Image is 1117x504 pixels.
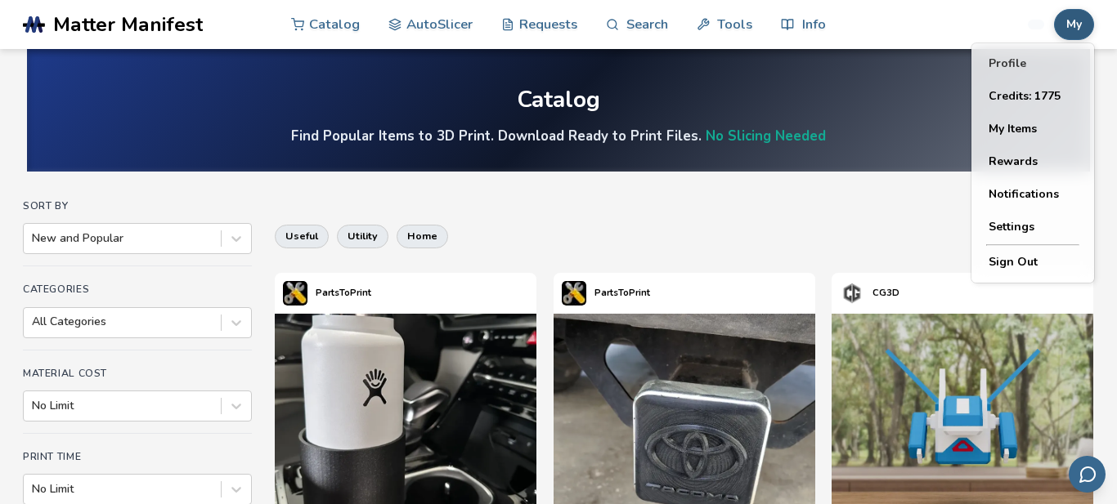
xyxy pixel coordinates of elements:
span: Rewards [989,155,1038,168]
button: Profile [976,47,1090,80]
div: Catalog [517,87,600,113]
a: PartsToPrint's profilePartsToPrint [554,273,658,314]
img: CG3D's profile [840,281,864,306]
h4: Print Time [23,451,252,462]
img: PartsToPrint's profile [562,281,586,306]
button: Sign Out [976,246,1090,279]
h4: Find Popular Items to 3D Print. Download Ready to Print Files. [291,127,826,145]
button: My Items [976,113,1090,145]
input: No Limit [32,399,35,413]
h4: Categories [23,283,252,295]
a: CG3D's profileCG3D [832,273,908,314]
h4: Material Cost [23,368,252,379]
input: No Limit [32,483,35,496]
p: PartsToPrint [594,284,650,301]
a: No Slicing Needed [706,127,826,145]
button: Credits: 1775 [976,80,1090,113]
button: Send feedback via email [1069,456,1106,493]
p: CG3D [873,284,899,301]
button: Settings [976,211,1090,243]
button: useful [275,225,329,248]
span: Matter Manifest [53,13,203,36]
h4: Sort By [23,200,252,212]
span: Notifications [989,188,1059,201]
button: utility [337,225,388,248]
button: home [397,225,448,248]
img: PartsToPrint's profile [283,281,307,306]
input: New and Popular [32,232,35,245]
div: My [971,43,1094,283]
input: All Categories [32,315,35,328]
button: My [1054,9,1094,40]
p: PartsToPrint [316,284,371,301]
a: PartsToPrint's profilePartsToPrint [275,273,379,314]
